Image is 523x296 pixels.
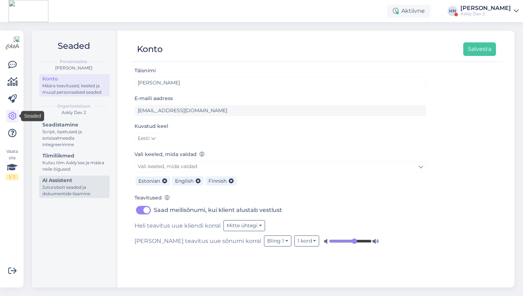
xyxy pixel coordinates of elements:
button: Mitte ühtegi [223,220,265,231]
div: Kutsu tiim Askly'sse ja määra neile õigused [42,160,106,172]
label: E-maili aadress [134,95,173,102]
div: Heli teavitus uue kliendi korral [134,220,426,231]
div: Määra teavitused, keeled ja muud personaalsed seaded [42,83,106,95]
div: [PERSON_NAME] teavitus uue sõnumi korral [134,235,426,246]
a: Eesti [134,133,159,144]
a: SeadistamineScript, õpetused ja sotsiaalmeedia integreerimine [39,120,110,149]
span: Finnish [208,178,227,184]
div: Vaata siia [6,148,19,180]
div: HN [448,6,458,16]
button: Salvesta [463,42,496,56]
img: Askly Logo [6,36,19,50]
div: Script, õpetused ja sotsiaalmeedia integreerimine [42,129,106,148]
div: Askly Dev 2 [38,109,110,116]
a: Vali keeled, mida valdad [134,161,426,172]
b: Personaalne [60,58,88,65]
div: Aktiivne [387,5,430,17]
div: Seaded [21,111,44,121]
label: Saad meilisõnumi, kui klient alustab vestlust [154,204,282,216]
a: [PERSON_NAME]Askly Dev 2 [460,5,519,17]
span: Eesti [138,135,150,142]
div: [PERSON_NAME] [38,65,110,71]
a: TiimiliikmedKutsu tiim Askly'sse ja määra neile õigused [39,151,110,173]
h2: Seaded [38,39,110,53]
button: 1 kord [294,235,319,246]
input: Sisesta nimi [134,77,426,88]
div: Askly Dev 2 [460,11,511,17]
label: Kuvatud keel [134,123,168,130]
div: AI Assistent [42,177,106,184]
span: Vali keeled, mida valdad [138,163,197,170]
div: 1 / 3 [6,174,19,180]
input: Sisesta e-maili aadress [134,105,426,116]
b: Organisatsioon [57,103,90,109]
div: Seadistamine [42,121,106,129]
span: Estonian [138,178,160,184]
label: Teavitused [134,194,170,202]
div: Tiimiliikmed [42,152,106,160]
div: Konto [42,75,106,83]
button: Bling 1 [264,235,291,246]
div: [PERSON_NAME] [460,5,511,11]
a: KontoMäära teavitused, keeled ja muud personaalsed seaded [39,74,110,97]
span: English [175,178,194,184]
label: Vali keeled, mida valdad [134,151,205,158]
a: AI AssistentJuturoboti seaded ja dokumentide lisamine [39,176,110,198]
div: Juturoboti seaded ja dokumentide lisamine [42,184,106,197]
label: Täisnimi [134,67,156,74]
div: Konto [137,42,163,56]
